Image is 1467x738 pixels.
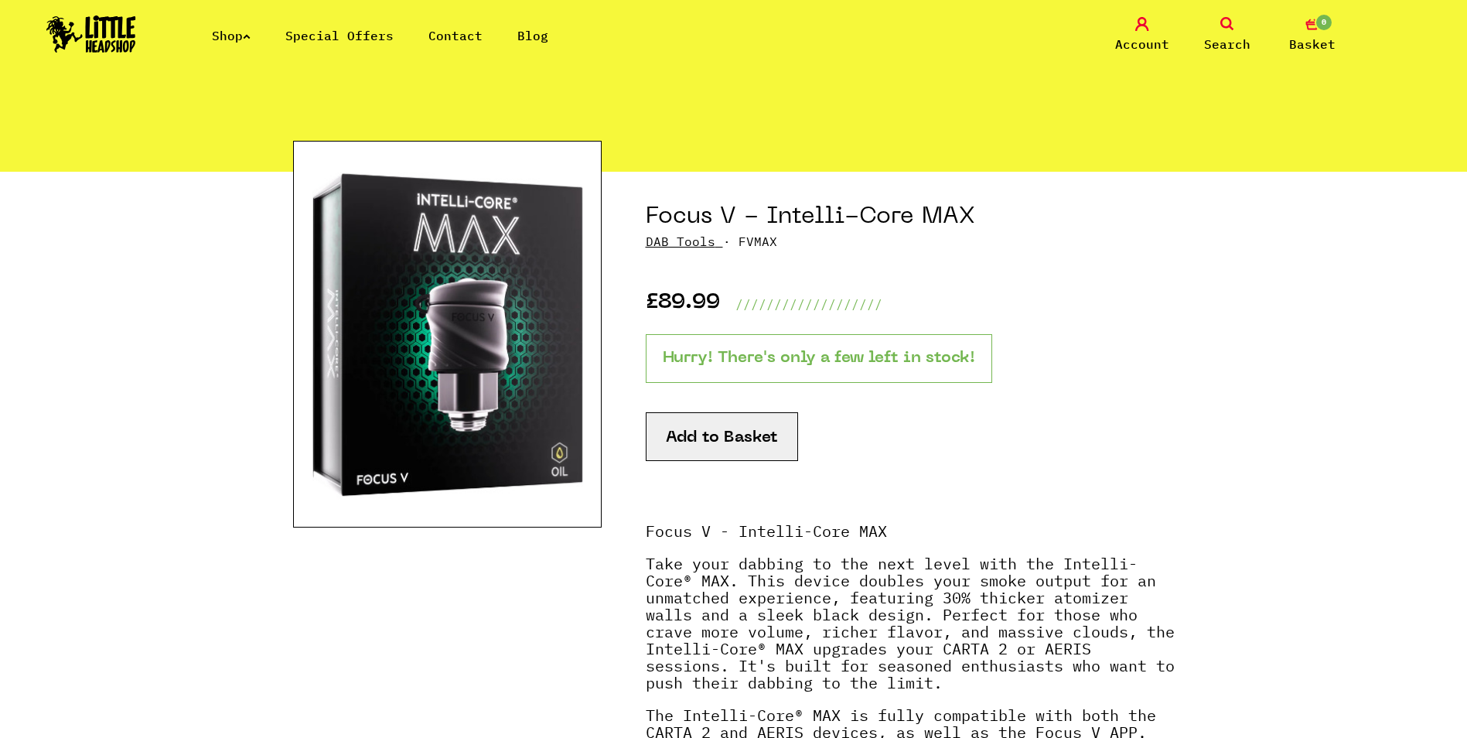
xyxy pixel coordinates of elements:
a: Search [1189,17,1266,53]
h1: Focus V - Intelli-Core MAX [646,203,1175,232]
strong: Take your dabbing to the next level with the Intelli-Core® MAX. This device doubles your smoke ou... [646,553,1175,693]
a: Blog [517,28,548,43]
img: Focus V - Intelli-Core MAX [293,141,602,528]
span: Search [1204,35,1250,53]
a: Contact [428,28,483,43]
span: Account [1115,35,1169,53]
p: · FVMAX [646,232,1175,251]
img: Little Head Shop Logo [46,15,136,53]
span: Basket [1289,35,1336,53]
a: All Products [293,77,420,95]
a: DAB Tools [646,234,715,249]
p: £89.99 [646,295,720,313]
button: Add to Basket [646,412,798,461]
a: 0 Basket [1274,17,1351,53]
a: Special Offers [285,28,394,43]
strong: Focus V - Intelli-Core MAX [646,521,887,542]
span: 0 [1315,13,1333,32]
a: Shop [212,28,251,43]
p: Hurry! There's only a few left in stock! [646,334,992,383]
p: /////////////////// [735,295,882,313]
